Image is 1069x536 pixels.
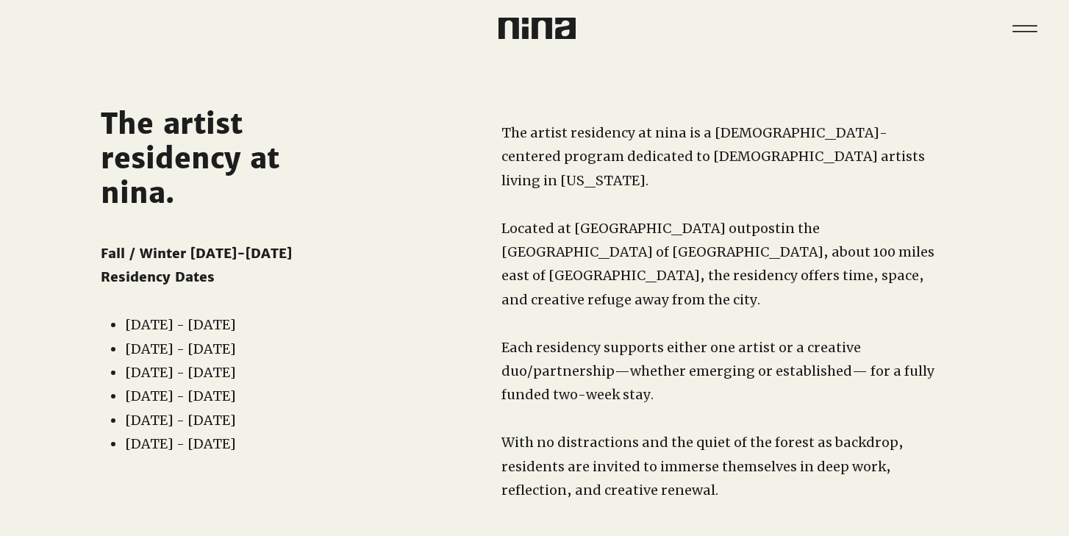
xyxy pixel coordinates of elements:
[501,434,904,499] span: With no distractions and the quiet of the forest as backdrop, residents are invited to immerse th...
[1002,6,1047,51] nav: Site
[501,220,781,237] span: Located at [GEOGRAPHIC_DATA] outpost
[501,124,925,189] span: The artist residency at nina is a [DEMOGRAPHIC_DATA]-centered program dedicated to [DEMOGRAPHIC_D...
[125,340,236,357] span: [DATE] - [DATE]
[498,18,576,39] img: Nina Logo CMYK_Charcoal.png
[101,245,292,285] span: Fall / Winter [DATE]-[DATE] Residency Dates
[125,435,236,452] span: [DATE] - [DATE]
[125,316,236,333] span: [DATE] - [DATE]
[1002,6,1047,51] button: Menu
[501,339,934,404] span: Each residency supports either one artist or a creative duo/partnership—whether emerging or estab...
[501,220,934,308] span: in the [GEOGRAPHIC_DATA] of [GEOGRAPHIC_DATA], about 100 miles east of [GEOGRAPHIC_DATA], the res...
[125,412,236,429] span: [DATE] - [DATE]
[101,107,279,210] span: The artist residency at nina.
[125,364,236,381] span: [DATE] - [DATE]
[125,387,236,404] span: [DATE] - [DATE]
